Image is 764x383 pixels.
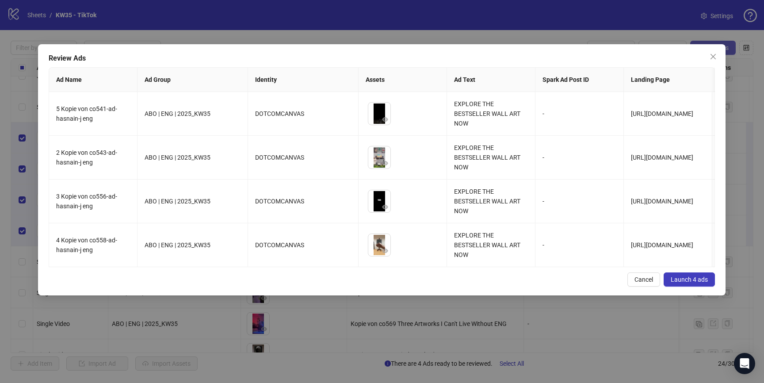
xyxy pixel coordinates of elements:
th: Ad Group [138,68,248,92]
span: - [542,241,544,249]
div: Open Intercom Messenger [734,353,755,374]
div: DOTCOMCANVAS [255,240,351,250]
img: Asset 1 [368,146,390,169]
button: Preview [380,245,390,256]
span: - [542,154,544,161]
span: [URL][DOMAIN_NAME] [631,198,693,205]
button: Launch 4 ads [664,272,715,287]
div: DOTCOMCANVAS [255,196,351,206]
span: Launch 4 ads [671,276,708,283]
div: ABO | ENG | 2025_KW35 [145,153,241,162]
div: Review Ads [49,53,715,64]
span: EXPLORE THE BESTSELLER WALL ART NOW [454,232,520,258]
span: [URL][DOMAIN_NAME] [631,241,693,249]
span: EXPLORE THE BESTSELLER WALL ART NOW [454,144,520,171]
th: Spark Ad Post ID [535,68,624,92]
span: 3 Kopie von co556-ad-hasnain-j eng [56,193,117,210]
button: Preview [380,158,390,169]
div: ABO | ENG | 2025_KW35 [145,196,241,206]
th: Ad Text [447,68,535,92]
div: ABO | ENG | 2025_KW35 [145,109,241,119]
span: [URL][DOMAIN_NAME] [631,110,693,117]
img: Asset 1 [368,190,390,212]
span: eye [382,204,388,210]
div: DOTCOMCANVAS [255,153,351,162]
span: eye [382,248,388,254]
th: Identity [248,68,359,92]
div: DOTCOMCANVAS [255,109,351,119]
span: EXPLORE THE BESTSELLER WALL ART NOW [454,188,520,214]
span: Cancel [635,276,653,283]
button: Preview [380,202,390,212]
th: Ad Name [49,68,138,92]
button: Preview [380,114,390,125]
span: 5 Kopie von co541-ad-hasnain-j eng [56,105,117,122]
span: [URL][DOMAIN_NAME] [631,154,693,161]
th: Assets [359,68,447,92]
div: ABO | ENG | 2025_KW35 [145,240,241,250]
button: Cancel [628,272,661,287]
span: EXPLORE THE BESTSELLER WALL ART NOW [454,100,520,127]
th: Landing Page [624,68,717,92]
span: - [542,110,544,117]
span: - [542,198,544,205]
img: Asset 1 [368,234,390,256]
button: Close [707,50,721,64]
span: 2 Kopie von co543-ad-hasnain-j eng [56,149,117,166]
img: Asset 1 [368,103,390,125]
span: 4 Kopie von co558-ad-hasnain-j eng [56,237,117,253]
span: close [710,53,717,60]
span: eye [382,160,388,166]
span: eye [382,116,388,123]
